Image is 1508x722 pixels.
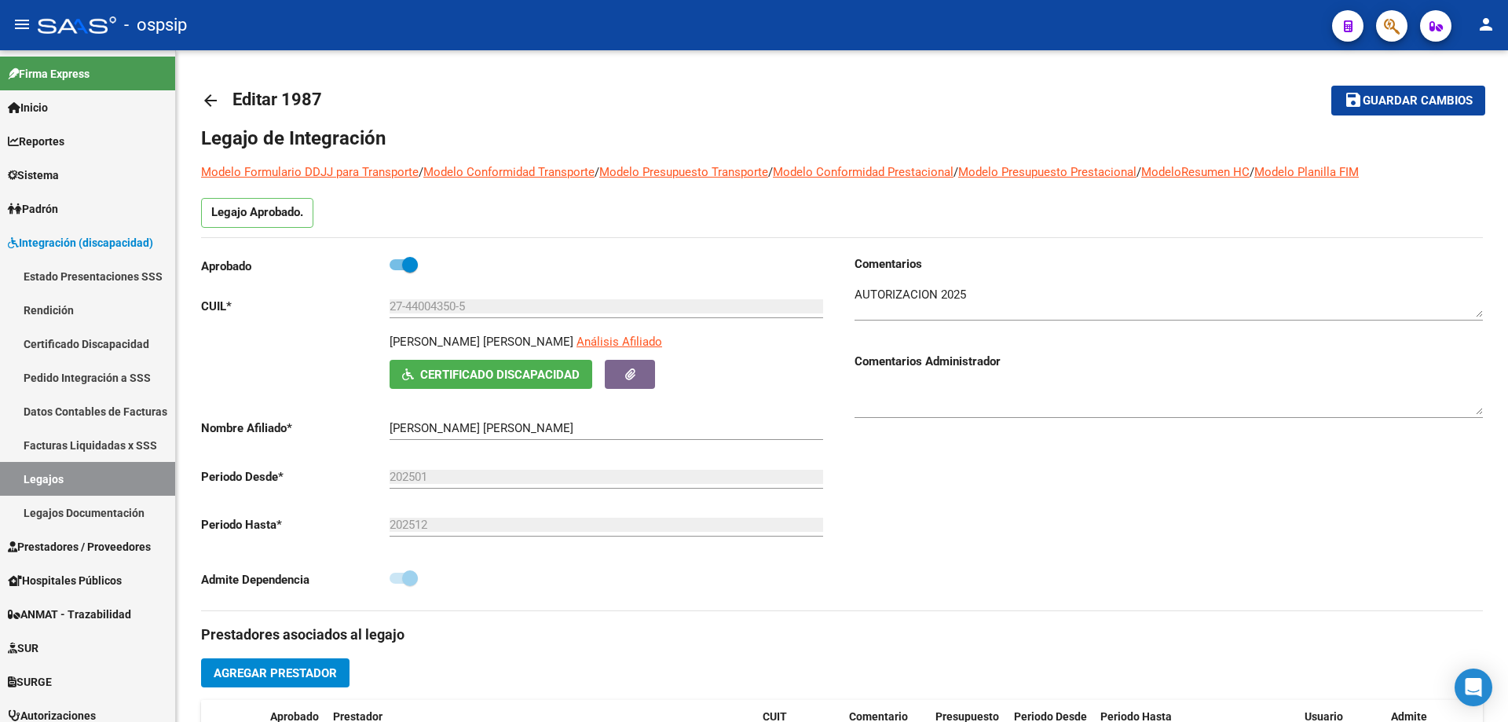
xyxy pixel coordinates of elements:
[773,165,953,179] a: Modelo Conformidad Prestacional
[855,255,1483,273] h3: Comentarios
[201,165,419,179] a: Modelo Formulario DDJJ para Transporte
[201,258,390,275] p: Aprobado
[423,165,595,179] a: Modelo Conformidad Transporte
[8,640,38,657] span: SUR
[390,333,573,350] p: [PERSON_NAME] [PERSON_NAME]
[201,571,390,588] p: Admite Dependencia
[1344,90,1363,109] mat-icon: save
[8,606,131,623] span: ANMAT - Trazabilidad
[201,420,390,437] p: Nombre Afiliado
[232,90,322,109] span: Editar 1987
[8,65,90,82] span: Firma Express
[1141,165,1250,179] a: ModeloResumen HC
[201,468,390,486] p: Periodo Desde
[13,15,31,34] mat-icon: menu
[8,572,122,589] span: Hospitales Públicos
[201,198,313,228] p: Legajo Aprobado.
[390,360,592,389] button: Certificado Discapacidad
[201,91,220,110] mat-icon: arrow_back
[1254,165,1359,179] a: Modelo Planilla FIM
[201,658,350,687] button: Agregar Prestador
[214,666,337,680] span: Agregar Prestador
[1363,94,1473,108] span: Guardar cambios
[8,538,151,555] span: Prestadores / Proveedores
[201,516,390,533] p: Periodo Hasta
[8,167,59,184] span: Sistema
[8,234,153,251] span: Integración (discapacidad)
[201,298,390,315] p: CUIL
[958,165,1136,179] a: Modelo Presupuesto Prestacional
[201,126,1483,151] h1: Legajo de Integración
[1331,86,1485,115] button: Guardar cambios
[855,353,1483,370] h3: Comentarios Administrador
[576,335,662,349] span: Análisis Afiliado
[599,165,768,179] a: Modelo Presupuesto Transporte
[1477,15,1495,34] mat-icon: person
[8,200,58,218] span: Padrón
[8,133,64,150] span: Reportes
[201,624,1483,646] h3: Prestadores asociados al legajo
[124,8,187,42] span: - ospsip
[8,673,52,691] span: SURGE
[420,368,580,382] span: Certificado Discapacidad
[1455,669,1492,706] div: Open Intercom Messenger
[8,99,48,116] span: Inicio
